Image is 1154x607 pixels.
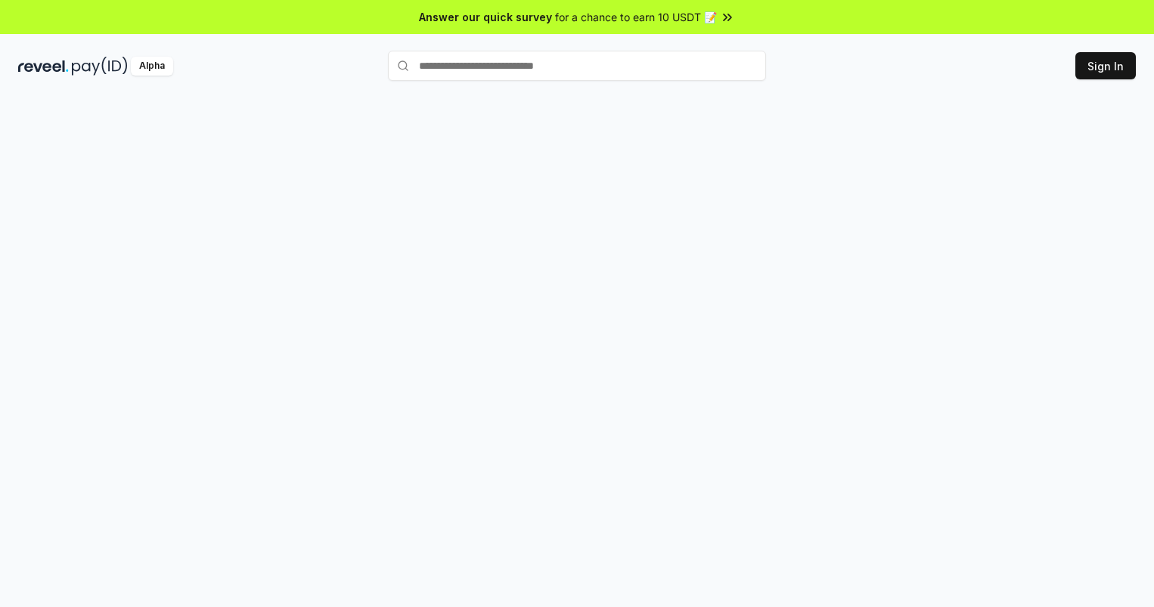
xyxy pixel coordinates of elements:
div: Alpha [131,57,173,76]
button: Sign In [1075,52,1136,79]
span: Answer our quick survey [419,9,552,25]
span: for a chance to earn 10 USDT 📝 [555,9,717,25]
img: reveel_dark [18,57,69,76]
img: pay_id [72,57,128,76]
